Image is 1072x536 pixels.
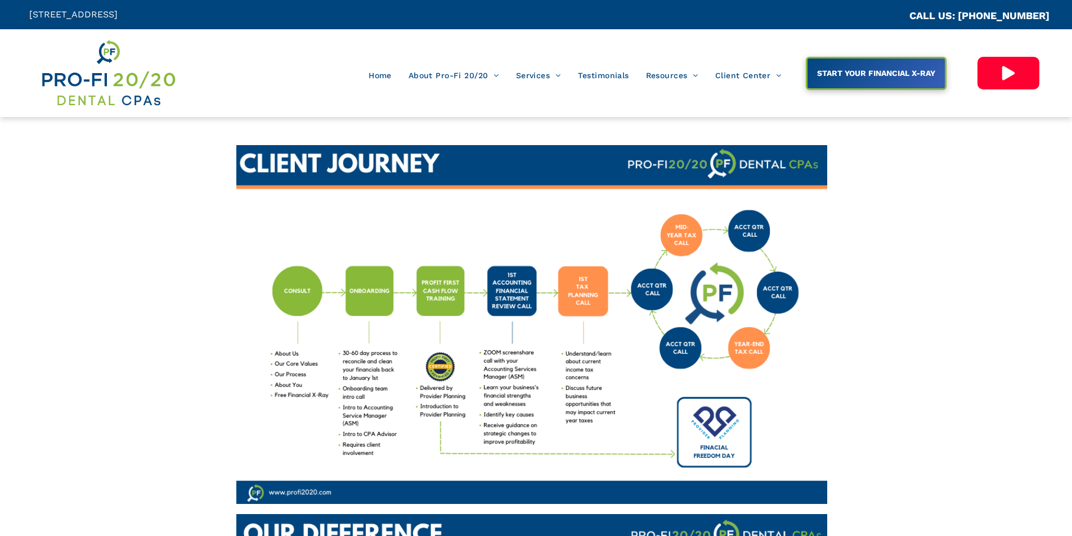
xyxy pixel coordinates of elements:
[569,65,638,86] a: Testimonials
[638,65,707,86] a: Resources
[806,57,947,90] a: START YOUR FINANCIAL X-RAY
[862,11,909,21] span: CA::CALLC
[40,38,176,109] img: Get Dental CPA Consulting, Bookkeeping, & Bank Loans
[29,9,118,20] span: [STREET_ADDRESS]
[707,65,790,86] a: Client Center
[236,145,827,503] img: Grow Your Dental Business with Our Dental CPA Consulting Services
[813,63,939,83] span: START YOUR FINANCIAL X-RAY
[909,10,1049,21] a: CALL US: [PHONE_NUMBER]
[400,65,508,86] a: About Pro-Fi 20/20
[508,65,569,86] a: Services
[360,65,400,86] a: Home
